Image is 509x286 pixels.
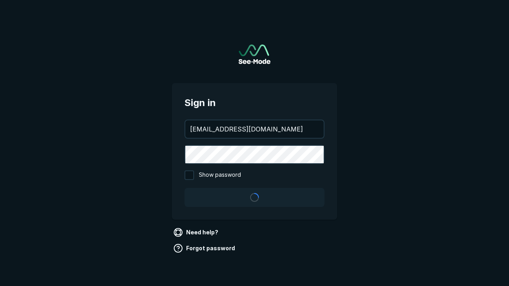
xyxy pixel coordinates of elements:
span: Show password [199,170,241,180]
a: Go to sign in [239,44,270,64]
img: See-Mode Logo [239,44,270,64]
a: Forgot password [172,242,238,255]
input: your@email.com [185,120,324,138]
span: Sign in [185,96,324,110]
a: Need help? [172,226,221,239]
